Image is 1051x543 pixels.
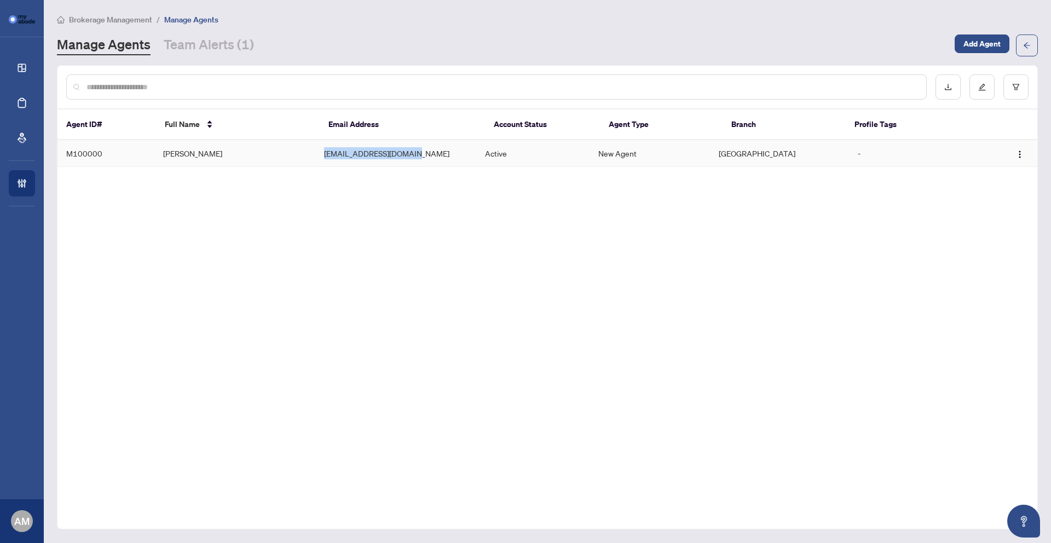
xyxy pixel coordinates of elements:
[963,35,1001,53] span: Add Agent
[600,109,723,140] th: Agent Type
[154,140,315,167] td: [PERSON_NAME]
[1012,83,1020,91] span: filter
[969,74,995,100] button: edit
[723,109,846,140] th: Branch
[157,13,160,26] li: /
[164,15,218,25] span: Manage Agents
[57,140,154,167] td: M100000
[1007,505,1040,538] button: Open asap
[955,34,1009,53] button: Add Agent
[1011,145,1029,162] button: Logo
[1023,42,1031,49] span: arrow-left
[315,140,476,167] td: [EMAIL_ADDRESS][DOMAIN_NAME]
[156,109,320,140] th: Full Name
[849,140,986,167] td: -
[485,109,600,140] th: Account Status
[165,118,200,130] span: Full Name
[935,74,961,100] button: download
[590,140,711,167] td: New Agent
[14,513,30,529] span: AM
[1015,150,1024,159] img: Logo
[476,140,589,167] td: Active
[57,36,151,55] a: Manage Agents
[69,15,152,25] span: Brokerage Management
[164,36,254,55] a: Team Alerts (1)
[1003,74,1029,100] button: filter
[710,140,848,167] td: [GEOGRAPHIC_DATA]
[320,109,485,140] th: Email Address
[978,83,986,91] span: edit
[9,15,35,24] img: logo
[846,109,985,140] th: Profile Tags
[57,16,65,24] span: home
[57,109,156,140] th: Agent ID#
[944,83,952,91] span: download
